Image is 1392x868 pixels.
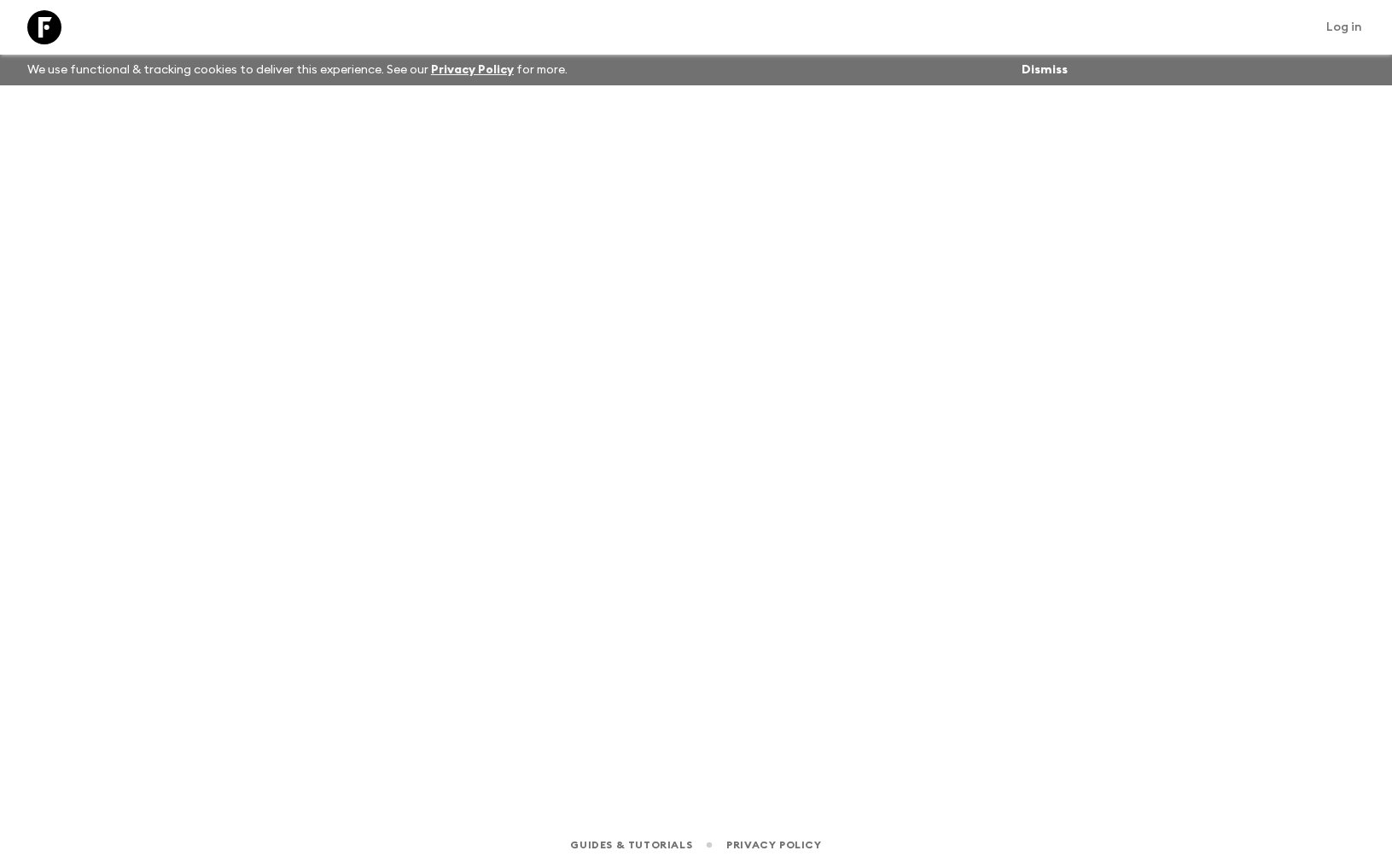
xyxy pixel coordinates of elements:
[431,64,514,76] a: Privacy Policy
[570,836,692,854] a: Guides & Tutorials
[726,836,821,854] a: Privacy Policy
[1017,58,1072,82] button: Dismiss
[20,55,574,85] p: We use functional & tracking cookies to deliver this experience. See our for more.
[1317,15,1372,39] a: Log in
